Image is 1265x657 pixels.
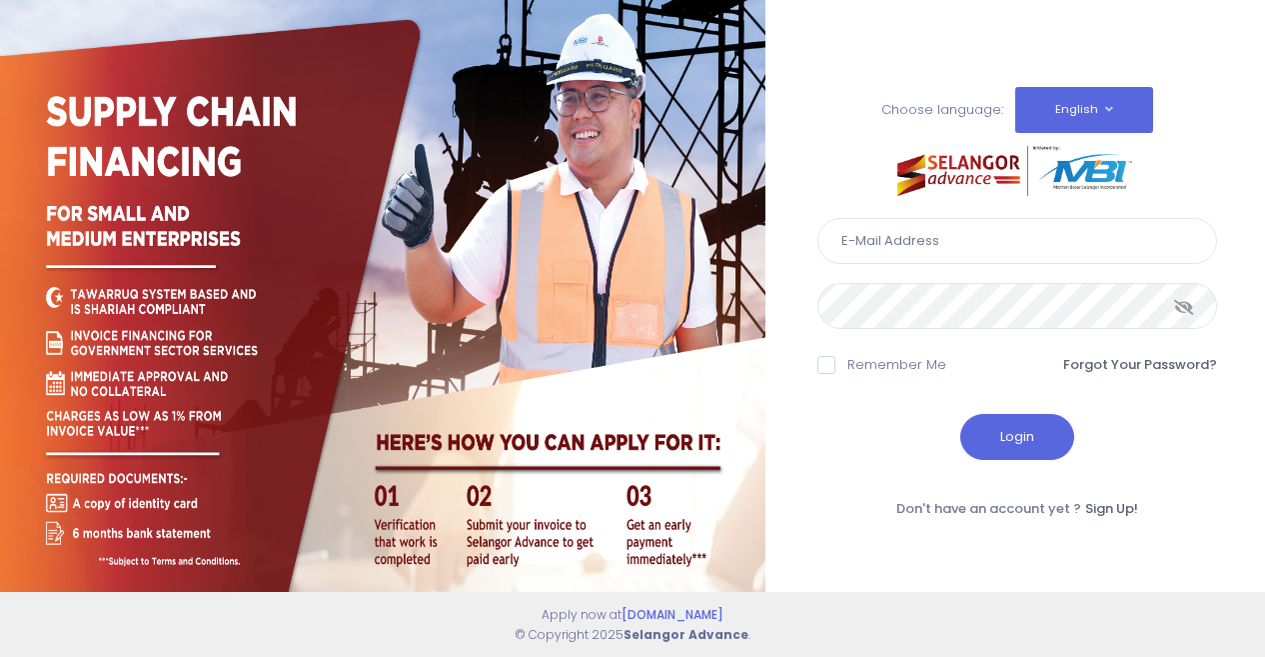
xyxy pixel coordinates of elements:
span: Don't have an account yet ? [896,499,1081,518]
strong: Selangor Advance [624,626,748,643]
a: Forgot Your Password? [1063,355,1217,375]
label: Remember Me [847,355,946,375]
button: English [1015,87,1153,133]
a: Sign Up! [1085,499,1138,518]
img: selangor-advance.png [897,146,1137,196]
button: Login [960,414,1074,460]
span: Choose language: [881,100,1003,119]
input: E-Mail Address [817,218,1217,264]
span: Apply now at © Copyright 2025 . [515,606,750,643]
a: [DOMAIN_NAME] [622,606,723,623]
